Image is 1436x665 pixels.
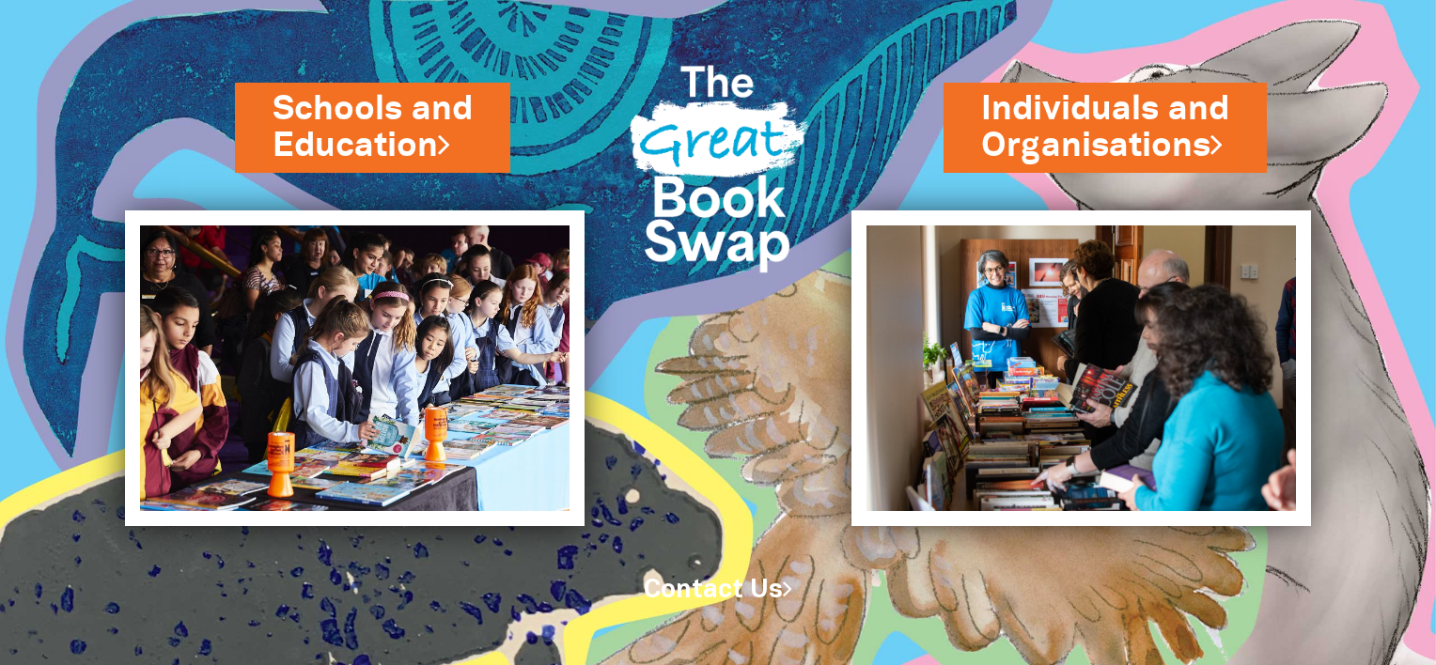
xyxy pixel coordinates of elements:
img: Great Bookswap logo [613,23,824,302]
img: Schools and Education [125,210,585,526]
img: Individuals and Organisations [851,210,1311,526]
a: Individuals andOrganisations [981,85,1229,169]
a: Schools andEducation [273,85,473,169]
a: Contact Us [644,579,792,602]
